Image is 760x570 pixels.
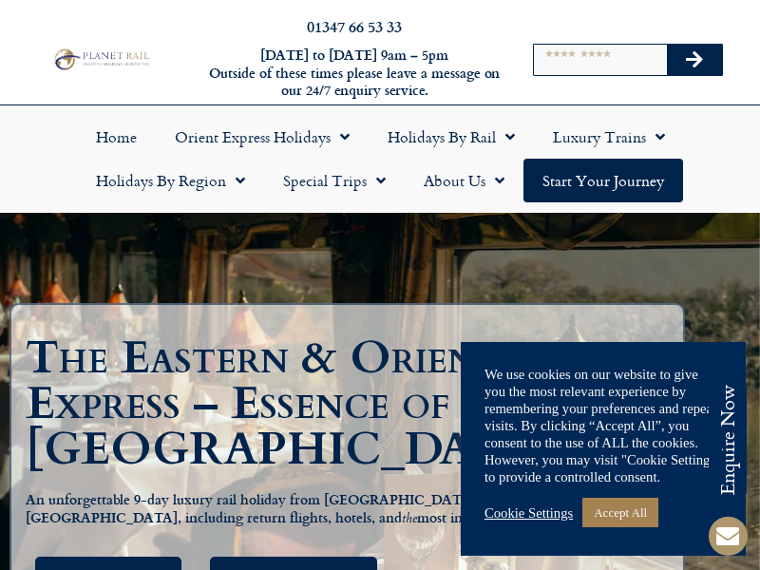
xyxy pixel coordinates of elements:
a: About Us [405,159,523,202]
button: Search [667,45,722,75]
a: 01347 66 53 33 [307,15,402,37]
a: Cookie Settings [484,504,573,522]
a: Orient Express Holidays [156,115,369,159]
a: Home [77,115,156,159]
a: Holidays by Region [77,159,264,202]
div: We use cookies on our website to give you the most relevant experience by remembering your prefer... [484,366,722,485]
a: Holidays by Rail [369,115,534,159]
img: Planet Rail Train Holidays Logo [50,47,152,71]
h6: [DATE] to [DATE] 9am – 5pm Outside of these times please leave a message on our 24/7 enquiry serv... [207,47,502,100]
a: Accept All [582,498,658,527]
h1: The Eastern & Oriental Express – Essence of [GEOGRAPHIC_DATA] [26,335,678,472]
nav: Menu [9,115,750,202]
a: Start your Journey [523,159,683,202]
a: Luxury Trains [534,115,684,159]
em: the [402,508,417,531]
h5: An unforgettable 9-day luxury rail holiday from [GEOGRAPHIC_DATA] through [GEOGRAPHIC_DATA], incl... [26,491,669,528]
a: Special Trips [264,159,405,202]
